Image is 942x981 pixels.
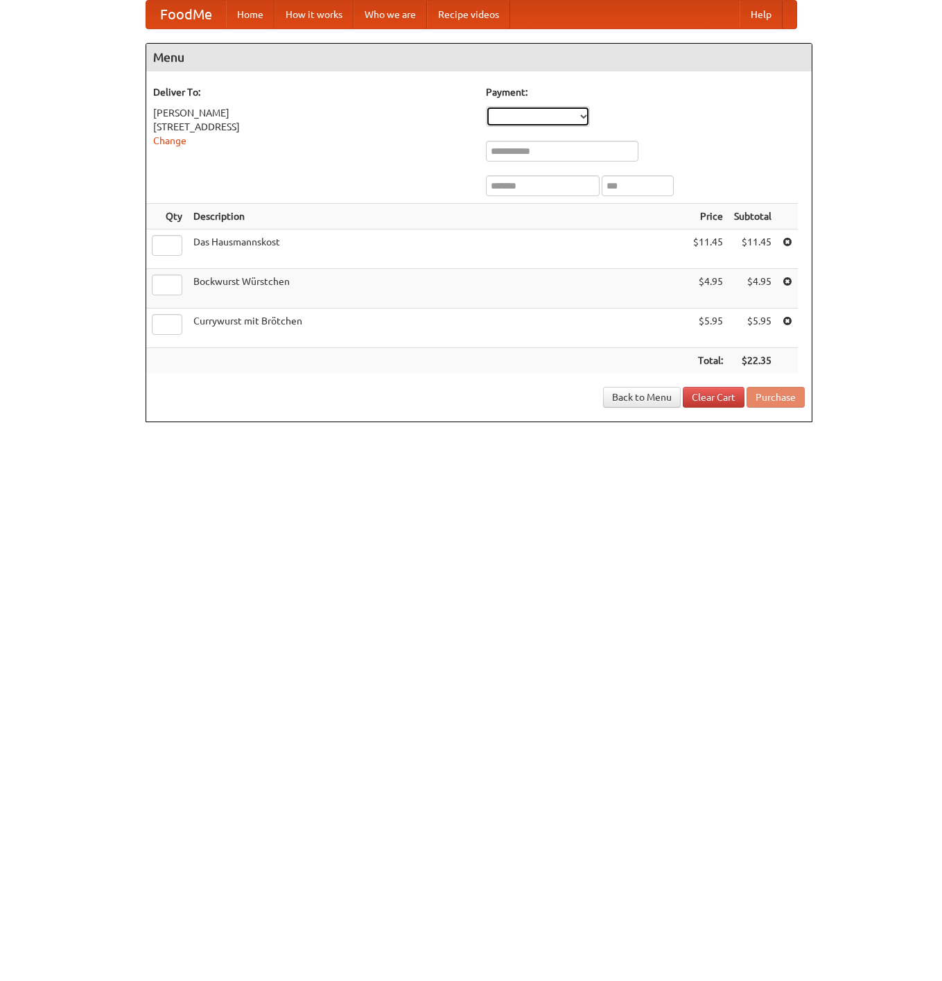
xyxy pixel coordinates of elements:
[188,309,688,348] td: Currywurst mit Brötchen
[274,1,354,28] a: How it works
[688,204,729,229] th: Price
[153,106,472,120] div: [PERSON_NAME]
[188,229,688,269] td: Das Hausmannskost
[146,204,188,229] th: Qty
[354,1,427,28] a: Who we are
[153,135,186,146] a: Change
[603,387,681,408] a: Back to Menu
[146,44,812,71] h4: Menu
[688,229,729,269] td: $11.45
[729,204,777,229] th: Subtotal
[747,387,805,408] button: Purchase
[740,1,783,28] a: Help
[688,269,729,309] td: $4.95
[688,348,729,374] th: Total:
[688,309,729,348] td: $5.95
[153,120,472,134] div: [STREET_ADDRESS]
[146,1,226,28] a: FoodMe
[486,85,805,99] h5: Payment:
[729,229,777,269] td: $11.45
[153,85,472,99] h5: Deliver To:
[427,1,510,28] a: Recipe videos
[729,348,777,374] th: $22.35
[729,309,777,348] td: $5.95
[226,1,274,28] a: Home
[683,387,744,408] a: Clear Cart
[188,269,688,309] td: Bockwurst Würstchen
[188,204,688,229] th: Description
[729,269,777,309] td: $4.95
